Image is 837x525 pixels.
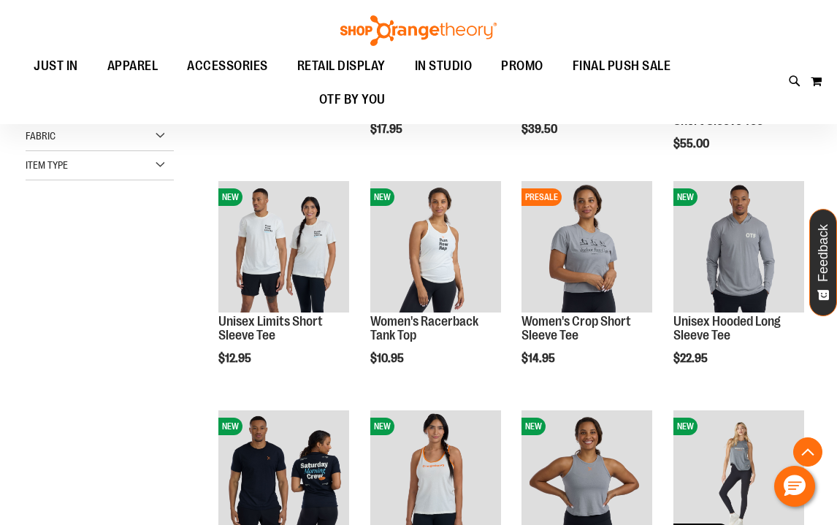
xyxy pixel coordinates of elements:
[283,50,400,83] a: RETAIL DISPLAY
[521,314,631,343] a: Women's Crop Short Sleeve Tee
[218,181,349,314] a: Image of Unisex BB Limits TeeNEW
[319,83,386,116] span: OTF BY YOU
[93,50,173,83] a: APPAREL
[521,123,559,136] span: $39.50
[172,50,283,83] a: ACCESSORIES
[486,50,558,83] a: PROMO
[370,188,394,206] span: NEW
[297,50,386,83] span: RETAIL DISPLAY
[793,437,822,467] button: Back To Top
[809,209,837,316] button: Feedback - Show survey
[370,418,394,435] span: NEW
[501,50,543,83] span: PROMO
[211,174,356,402] div: product
[363,174,508,402] div: product
[218,352,253,365] span: $12.95
[521,352,557,365] span: $14.95
[817,224,830,282] span: Feedback
[26,130,56,142] span: Fabric
[370,123,405,136] span: $17.95
[573,50,671,83] span: FINAL PUSH SALE
[558,50,686,83] a: FINAL PUSH SALE
[370,352,406,365] span: $10.95
[19,50,93,83] a: JUST IN
[305,83,400,117] a: OTF BY YOU
[218,181,349,312] img: Image of Unisex BB Limits Tee
[34,50,78,83] span: JUST IN
[370,181,501,314] a: Image of Womens Racerback TankNEW
[521,181,652,314] a: Image of Womens Crop TeePRESALE
[673,314,781,343] a: Unisex Hooded Long Sleeve Tee
[400,50,487,83] a: IN STUDIO
[673,352,710,365] span: $22.95
[673,188,697,206] span: NEW
[521,188,562,206] span: PRESALE
[673,181,804,314] a: Image of Unisex Hooded LS TeeNEW
[673,418,697,435] span: NEW
[514,174,660,402] div: product
[521,181,652,312] img: Image of Womens Crop Tee
[338,15,499,46] img: Shop Orangetheory
[26,159,68,171] span: Item Type
[673,137,711,150] span: $55.00
[107,50,158,83] span: APPAREL
[218,314,323,343] a: Unisex Limits Short Sleeve Tee
[218,418,242,435] span: NEW
[415,50,473,83] span: IN STUDIO
[370,314,478,343] a: Women's Racerback Tank Top
[666,174,811,402] div: product
[187,50,268,83] span: ACCESSORIES
[521,418,546,435] span: NEW
[370,181,501,312] img: Image of Womens Racerback Tank
[673,181,804,312] img: Image of Unisex Hooded LS Tee
[774,466,815,507] button: Hello, have a question? Let’s chat.
[218,188,242,206] span: NEW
